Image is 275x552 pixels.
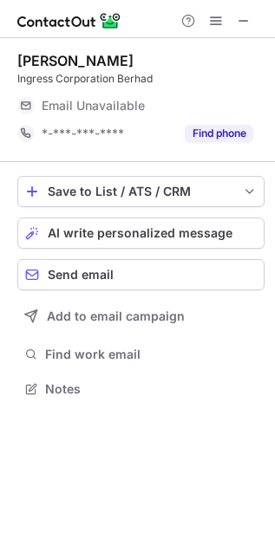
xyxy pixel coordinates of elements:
[42,98,145,114] span: Email Unavailable
[17,176,265,207] button: save-profile-one-click
[17,52,134,69] div: [PERSON_NAME]
[17,10,121,31] img: ContactOut v5.3.10
[185,125,253,142] button: Reveal Button
[48,226,232,240] span: AI write personalized message
[48,185,234,198] div: Save to List / ATS / CRM
[17,218,265,249] button: AI write personalized message
[48,268,114,282] span: Send email
[45,347,258,362] span: Find work email
[17,301,265,332] button: Add to email campaign
[17,259,265,290] button: Send email
[17,71,265,87] div: Ingress Corporation Berhad
[17,377,265,401] button: Notes
[47,309,185,323] span: Add to email campaign
[17,342,265,367] button: Find work email
[45,381,258,397] span: Notes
